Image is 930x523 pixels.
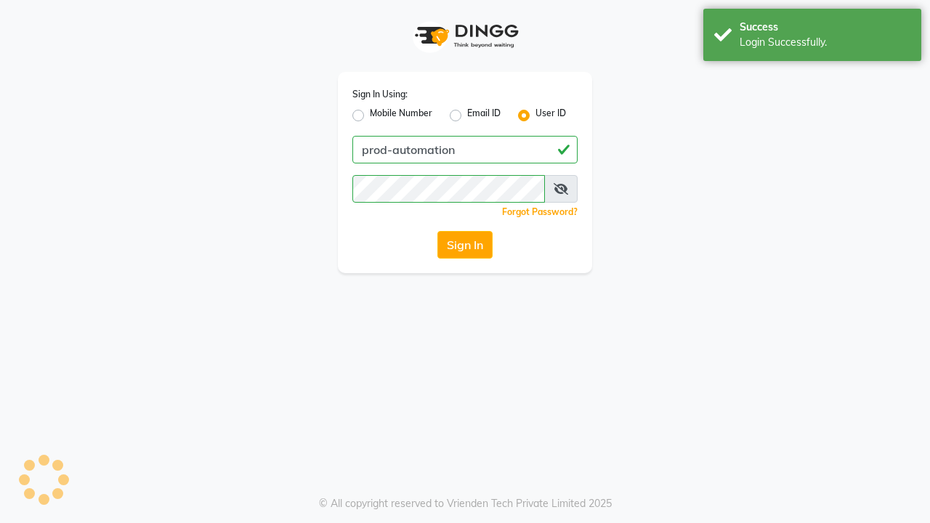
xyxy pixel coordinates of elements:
[407,15,523,57] img: logo1.svg
[502,206,578,217] a: Forgot Password?
[352,88,408,101] label: Sign In Using:
[352,175,545,203] input: Username
[370,107,432,124] label: Mobile Number
[740,35,910,50] div: Login Successfully.
[535,107,566,124] label: User ID
[740,20,910,35] div: Success
[352,136,578,163] input: Username
[437,231,493,259] button: Sign In
[467,107,501,124] label: Email ID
